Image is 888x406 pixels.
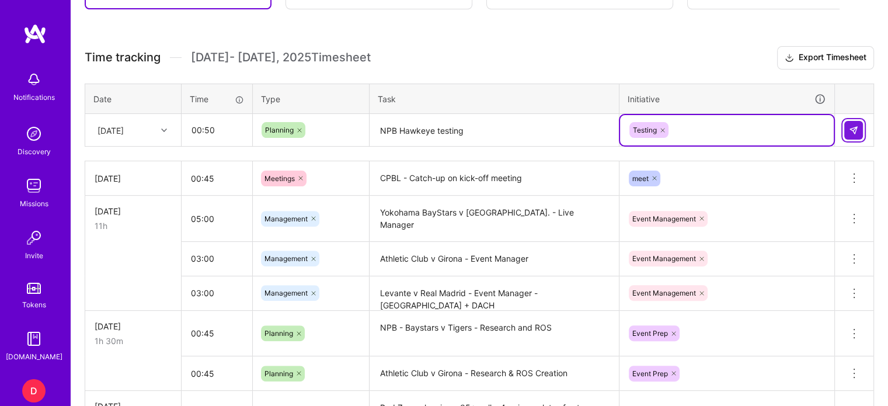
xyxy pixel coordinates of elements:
img: tokens [27,283,41,294]
span: Planning [265,126,294,134]
img: logo [23,23,47,44]
div: null [844,121,864,140]
div: Missions [20,197,48,210]
img: Submit [849,126,858,135]
i: icon Chevron [161,127,167,133]
div: Invite [25,249,43,262]
th: Task [370,84,619,114]
a: D [19,379,48,402]
img: discovery [22,122,46,145]
span: Time tracking [85,50,161,65]
div: Time [190,93,244,105]
input: HH:MM [182,358,252,389]
div: [DATE] [97,124,124,136]
textarea: Athletic Club v Girona - Research & ROS Creation [371,358,618,390]
textarea: Athletic Club v Girona - Event Manager [371,243,618,275]
span: meet [632,174,649,183]
span: Management [264,254,308,263]
img: Invite [22,226,46,249]
div: [DATE] [95,320,172,332]
input: HH:MM [182,163,252,194]
img: teamwork [22,174,46,197]
div: 1h 30m [95,335,172,347]
span: Event Management [632,254,696,263]
div: D [22,379,46,402]
span: Event Management [632,214,696,223]
div: [DOMAIN_NAME] [6,351,62,363]
th: Type [253,84,370,114]
th: Date [85,84,182,114]
div: Tokens [22,299,46,311]
input: HH:MM [182,203,252,234]
span: Event Prep [632,369,668,378]
button: Export Timesheet [777,46,874,70]
div: [DATE] [95,172,172,185]
span: Management [264,214,308,223]
i: icon Download [785,52,794,64]
img: guide book [22,327,46,351]
span: Planning [264,329,293,338]
input: HH:MM [182,277,252,308]
textarea: Levante v Real Madrid - Event Manager - [GEOGRAPHIC_DATA] + DACH [371,277,618,310]
span: Event Management [632,289,696,297]
span: Meetings [264,174,295,183]
span: Testing [633,126,657,134]
div: Notifications [13,91,55,103]
textarea: Yokohama BayStars v [GEOGRAPHIC_DATA]. - Live Manager [371,197,618,241]
span: [DATE] - [DATE] , 2025 Timesheet [191,50,371,65]
span: Planning [264,369,293,378]
textarea: CPBL - Catch-up on kick-off meeting [371,162,618,195]
input: HH:MM [182,114,252,145]
div: Initiative [628,92,826,106]
div: [DATE] [95,205,172,217]
span: Management [264,289,308,297]
textarea: NPB Hawkeye testing [371,115,618,146]
img: bell [22,68,46,91]
input: HH:MM [182,243,252,274]
textarea: NPB - Baystars v Tigers - Research and ROS [371,312,618,356]
div: Discovery [18,145,51,158]
span: Event Prep [632,329,668,338]
div: 11h [95,220,172,232]
input: HH:MM [182,318,252,349]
